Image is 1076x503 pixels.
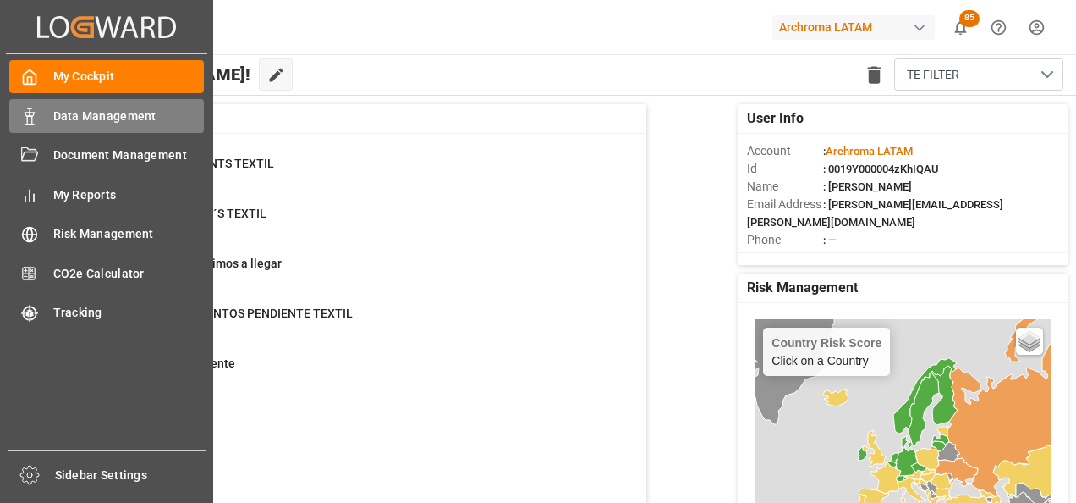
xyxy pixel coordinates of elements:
a: 12ENVIO DOCUMENTOS PENDIENTE TEXTILPurchase Orders [85,305,625,340]
button: show 85 new notifications [941,8,980,47]
span: Document Management [53,146,205,164]
span: Tracking [53,304,205,322]
a: Document Management [9,139,204,172]
span: : Shipper [823,251,865,264]
span: Archroma LATAM [826,145,913,158]
span: CO2e Calculator [53,265,205,283]
span: 85 [959,10,980,27]
span: My Reports [53,186,205,204]
span: Risk Management [747,278,858,298]
span: : [PERSON_NAME] [823,180,912,193]
a: 63En transito proximos a llegarContainer Schema [85,255,625,290]
a: My Reports [9,178,204,211]
span: Sidebar Settings [55,467,206,484]
span: TE FILTER [907,66,959,84]
span: Id [747,160,823,178]
span: : — [823,234,837,246]
div: Archroma LATAM [772,15,935,40]
a: Layers [1016,328,1043,355]
span: Name [747,178,823,196]
a: 97TRANSSHIPMENTS TEXTILContainer Schema [85,155,625,191]
a: My Cockpit [9,60,204,93]
button: open menu [894,58,1063,91]
span: : [823,145,913,158]
a: Data Management [9,99,204,132]
span: Data Management [53,108,205,125]
a: 47CAMBIO DE ETA´S TEXTILContainer Schema [85,205,625,240]
a: CO2e Calculator [9,257,204,290]
span: My Cockpit [53,68,205,86]
button: Archroma LATAM [772,11,941,43]
span: Account [747,142,823,160]
span: : 0019Y000004zKhIQAU [823,163,939,175]
span: ENVIO DOCUMENTOS PENDIENTE TEXTIL [128,307,353,320]
span: Account Type [747,249,823,267]
span: Risk Management [53,225,205,243]
a: Risk Management [9,218,204,251]
h4: Country Risk Score [771,336,881,350]
span: : [PERSON_NAME][EMAIL_ADDRESS][PERSON_NAME][DOMAIN_NAME] [747,198,1003,229]
a: Tracking [9,296,204,329]
span: Phone [747,231,823,249]
div: Click on a Country [771,336,881,368]
span: User Info [747,108,804,129]
button: Help Center [980,8,1018,47]
a: 488Textil PO PendientePurchase Orders [85,355,625,390]
span: Email Address [747,196,823,213]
